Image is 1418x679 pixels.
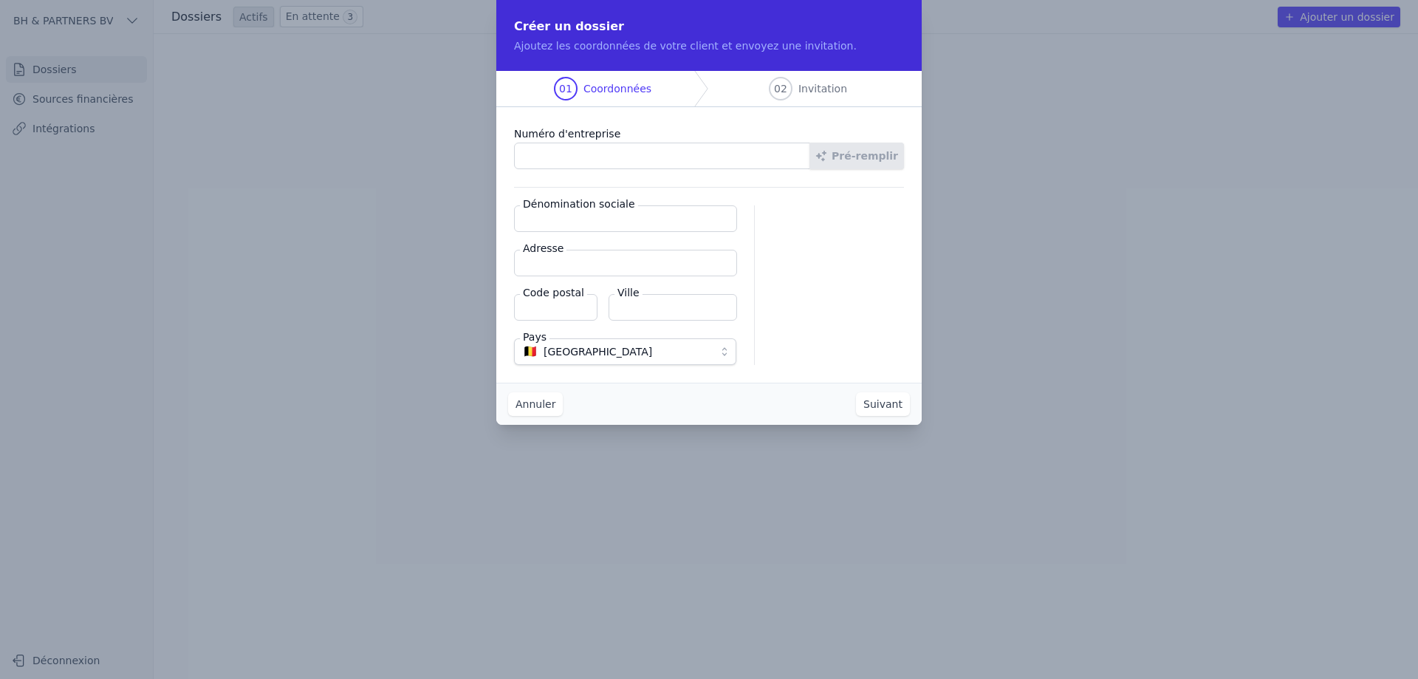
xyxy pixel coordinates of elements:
button: Annuler [508,392,563,416]
label: Adresse [520,241,566,256]
span: Invitation [798,81,847,96]
label: Pays [520,330,549,344]
label: Dénomination sociale [520,197,638,211]
span: 🇧🇪 [523,347,538,356]
span: [GEOGRAPHIC_DATA] [544,343,652,361]
span: 02 [774,81,787,96]
span: Coordonnées [583,81,651,96]
nav: Progress [496,71,922,107]
h2: Créer un dossier [514,18,904,35]
span: 01 [559,81,572,96]
button: 🇧🇪 [GEOGRAPHIC_DATA] [514,338,736,365]
button: Suivant [856,392,910,416]
label: Ville [614,285,643,300]
button: Pré-remplir [809,143,904,169]
p: Ajoutez les coordonnées de votre client et envoyez une invitation. [514,38,904,53]
label: Code postal [520,285,587,300]
label: Numéro d'entreprise [514,125,904,143]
